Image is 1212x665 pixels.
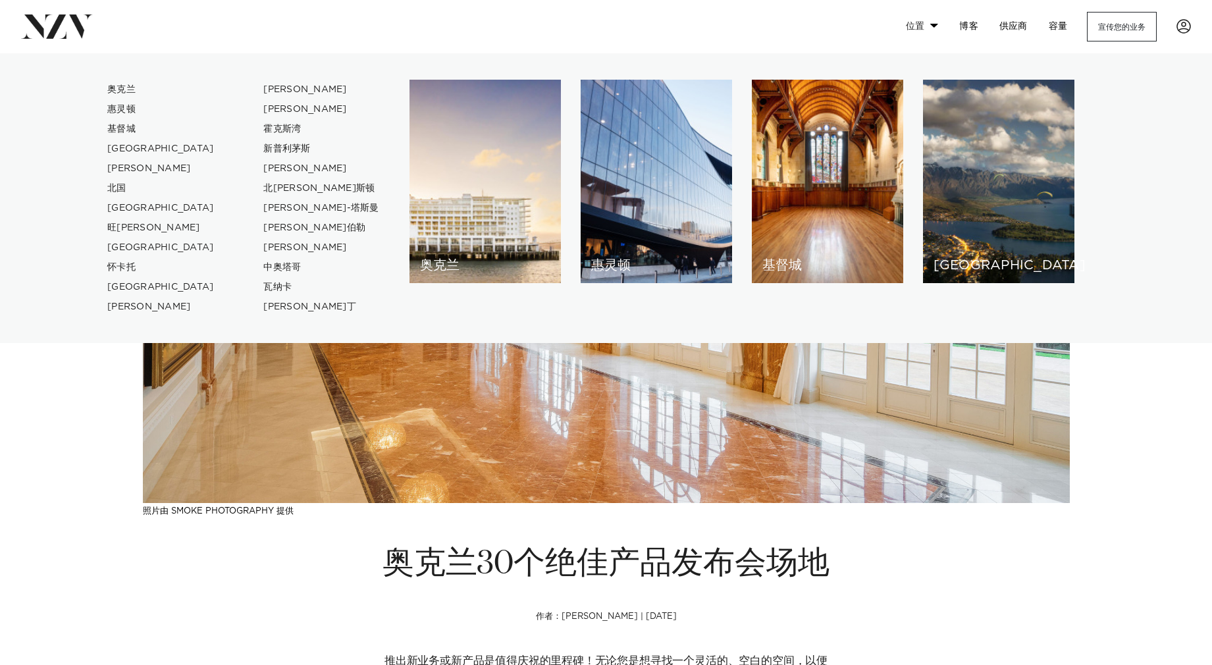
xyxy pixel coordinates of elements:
[263,164,346,173] font: [PERSON_NAME]
[107,203,213,213] font: [GEOGRAPHIC_DATA]
[97,80,233,99] a: 奥克兰
[21,14,93,38] img: nzv-logo.png
[536,612,677,621] font: 作者：[PERSON_NAME] | [DATE]
[895,13,949,41] a: 位置
[97,218,233,238] a: 旺[PERSON_NAME]
[263,223,365,232] font: [PERSON_NAME]伯勒
[253,238,389,257] a: [PERSON_NAME]
[1049,22,1068,31] font: 容量
[263,105,346,114] font: [PERSON_NAME]
[97,99,233,119] a: 惠灵顿
[107,105,136,114] font: 惠灵顿
[107,282,213,292] font: [GEOGRAPHIC_DATA]
[253,139,389,159] a: 新普利茅斯
[999,22,1028,31] font: 供应商
[253,99,389,119] a: [PERSON_NAME]
[263,184,375,193] font: 北[PERSON_NAME]斯顿
[959,22,978,31] font: 博客
[253,119,389,139] a: 霍克斯湾
[263,243,346,252] font: [PERSON_NAME]
[253,178,389,198] a: 北[PERSON_NAME]斯顿
[949,13,989,41] a: 博客
[934,259,1086,272] font: [GEOGRAPHIC_DATA]
[263,124,301,134] font: 霍克斯湾
[253,257,389,277] a: 中奥塔哥
[382,548,830,580] font: 奥克兰30个绝佳产品发布会场地
[1038,13,1078,41] a: 容量
[263,203,379,213] font: [PERSON_NAME]-塔斯曼
[591,259,631,272] font: 惠灵顿
[581,80,732,283] a: 惠灵顿场馆 惠灵顿
[752,80,903,283] a: 基督城场馆 基督城
[263,263,301,272] font: 中奥塔哥
[263,302,356,311] font: [PERSON_NAME]丁
[253,297,389,317] a: [PERSON_NAME]丁
[107,144,213,153] font: [GEOGRAPHIC_DATA]
[143,507,294,516] a: 照片由 Smoke Photography 提供
[97,257,233,277] a: 怀卡托
[97,139,233,159] a: [GEOGRAPHIC_DATA]
[97,198,233,218] a: [GEOGRAPHIC_DATA]
[107,302,190,311] font: [PERSON_NAME]
[107,164,190,173] font: [PERSON_NAME]
[263,282,292,292] font: 瓦纳卡
[107,263,136,272] font: 怀卡托
[107,223,200,232] font: 旺[PERSON_NAME]
[1098,23,1146,31] font: 宣传您的业务
[97,277,233,297] a: [GEOGRAPHIC_DATA]
[97,159,233,178] a: [PERSON_NAME]
[420,259,460,272] font: 奥克兰
[107,124,136,134] font: 基督城
[107,85,136,94] font: 奥克兰
[253,218,389,238] a: [PERSON_NAME]伯勒
[923,80,1074,283] a: 皇后镇场馆 [GEOGRAPHIC_DATA]
[1087,12,1157,41] a: 宣传您的业务
[989,13,1038,41] a: 供应商
[263,85,346,94] font: [PERSON_NAME]
[762,259,803,272] font: 基督城
[97,238,233,257] a: [GEOGRAPHIC_DATA]
[253,198,389,218] a: [PERSON_NAME]-塔斯曼
[97,297,233,317] a: [PERSON_NAME]
[107,243,213,252] font: [GEOGRAPHIC_DATA]
[253,159,389,178] a: [PERSON_NAME]
[97,119,233,139] a: 基督城
[97,178,233,198] a: 北国
[906,22,925,31] font: 位置
[263,144,310,153] font: 新普利茅斯
[409,80,561,283] a: 奥克兰场馆 奥克兰
[253,80,389,99] a: [PERSON_NAME]
[107,184,126,193] font: 北国
[253,277,389,297] a: 瓦纳卡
